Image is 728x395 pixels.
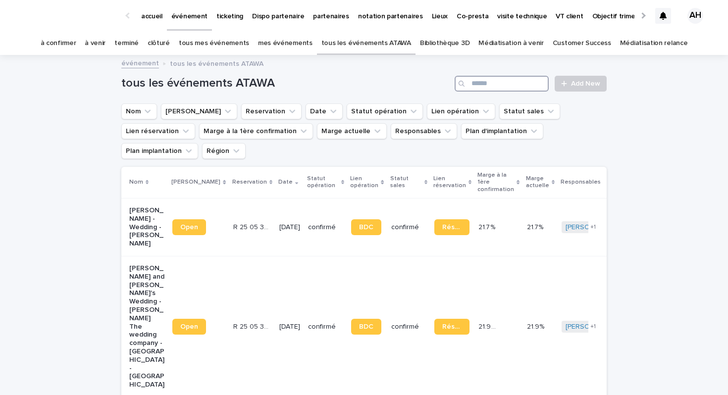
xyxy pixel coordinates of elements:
[347,103,423,119] button: Statut opération
[279,323,300,331] p: [DATE]
[359,323,373,330] span: BDC
[179,32,249,55] a: tous mes événements
[433,173,466,192] p: Lien réservation
[41,32,76,55] a: à confirmer
[241,103,302,119] button: Reservation
[499,103,560,119] button: Statut sales
[455,76,549,92] input: Search
[442,224,462,231] span: Réservation
[442,323,462,330] span: Réservation
[121,57,159,68] a: événement
[527,221,545,232] p: 21.7%
[129,264,164,389] p: [PERSON_NAME] and [PERSON_NAME]'s Wedding - [PERSON_NAME] The wedding company - [GEOGRAPHIC_DATA]...
[233,321,270,331] p: R 25 05 3506
[85,32,105,55] a: à venir
[434,219,469,235] a: Réservation
[526,173,549,192] p: Marge actuelle
[129,177,143,188] p: Nom
[233,221,270,232] p: R 25 05 3705
[478,32,544,55] a: Médiatisation à venir
[172,319,206,335] a: Open
[478,221,497,232] p: 21.7 %
[180,224,198,231] span: Open
[161,103,237,119] button: Lien Stacker
[391,123,457,139] button: Responsables
[321,32,411,55] a: tous les événements ATAWA
[121,76,451,91] h1: tous les événements ATAWA
[129,206,164,248] p: [PERSON_NAME] - Wedding - [PERSON_NAME]
[307,173,339,192] p: Statut opération
[308,223,343,232] p: confirmé
[317,123,387,139] button: Marge actuelle
[172,219,206,235] a: Open
[566,323,620,331] a: [PERSON_NAME]
[351,219,381,235] a: BDC
[590,224,596,230] span: + 1
[687,8,703,24] div: AH
[232,177,267,188] p: Reservation
[590,324,596,330] span: + 1
[359,224,373,231] span: BDC
[114,32,139,55] a: terminé
[170,57,263,68] p: tous les événements ATAWA
[434,319,469,335] a: Réservation
[121,103,157,119] button: Nom
[279,223,300,232] p: [DATE]
[350,173,378,192] p: Lien opération
[351,319,381,335] a: BDC
[391,223,426,232] p: confirmé
[553,32,611,55] a: Customer Success
[478,321,498,331] p: 21.9 %
[571,80,600,87] span: Add New
[20,6,116,26] img: Ls34BcGeRexTGTNfXpUC
[420,32,469,55] a: Bibliothèque 3D
[527,321,546,331] p: 21.9%
[390,173,422,192] p: Statut sales
[258,32,312,55] a: mes événements
[477,170,514,195] p: Marge à la 1ère confirmation
[555,76,607,92] a: Add New
[561,177,601,188] p: Responsables
[607,173,648,192] p: Plan d'implantation
[566,223,620,232] a: [PERSON_NAME]
[121,123,195,139] button: Lien réservation
[391,323,426,331] p: confirmé
[308,323,343,331] p: confirmé
[306,103,343,119] button: Date
[148,32,170,55] a: clôturé
[461,123,543,139] button: Plan d'implantation
[171,177,220,188] p: [PERSON_NAME]
[199,123,313,139] button: Marge à la 1ère confirmation
[278,177,293,188] p: Date
[620,32,688,55] a: Médiatisation relance
[121,143,198,159] button: Plan implantation
[427,103,495,119] button: Lien opération
[180,323,198,330] span: Open
[202,143,246,159] button: Région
